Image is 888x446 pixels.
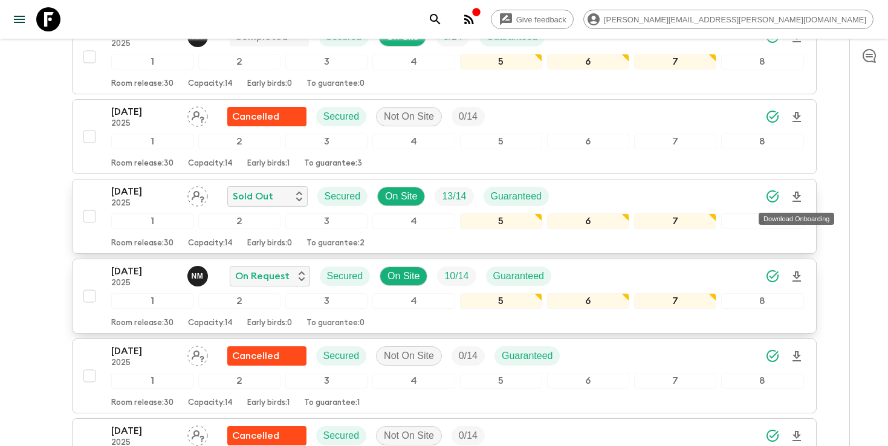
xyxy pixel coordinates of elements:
[111,373,193,389] div: 1
[789,110,804,124] svg: Download Onboarding
[376,107,442,126] div: Not On Site
[188,79,233,89] p: Capacity: 14
[384,109,434,124] p: Not On Site
[72,19,817,94] button: [DATE]2025Hicham HadidaCompletedSecuredOn SiteTrip FillGuaranteed12345678Room release:30Capacity:...
[316,426,367,445] div: Secured
[765,269,780,283] svg: Synced Successfully
[634,373,716,389] div: 7
[789,349,804,364] svg: Download Onboarding
[232,428,279,443] p: Cancelled
[372,373,455,389] div: 4
[72,259,817,334] button: [DATE]2025Nabil MerriOn RequestSecuredOn SiteTrip FillGuaranteed12345678Room release:30Capacity:1...
[459,428,478,443] p: 0 / 14
[435,187,473,206] div: Trip Fill
[187,266,210,286] button: NM
[765,349,780,363] svg: Synced Successfully
[7,7,31,31] button: menu
[111,424,178,438] p: [DATE]
[547,293,629,309] div: 6
[111,293,193,309] div: 1
[317,187,368,206] div: Secured
[502,349,553,363] p: Guaranteed
[452,346,485,366] div: Trip Fill
[316,107,367,126] div: Secured
[306,318,365,328] p: To guarantee: 0
[789,270,804,284] svg: Download Onboarding
[111,134,193,149] div: 1
[285,54,368,69] div: 3
[187,429,208,439] span: Assign pack leader
[111,39,178,49] p: 2025
[377,187,425,206] div: On Site
[72,179,817,254] button: [DATE]2025Assign pack leaderSold OutSecuredOn SiteTrip FillGuaranteed12345678Room release:30Capac...
[72,338,817,413] button: [DATE]2025Assign pack leaderFlash Pack cancellationSecuredNot On SiteTrip FillGuaranteed12345678R...
[198,373,280,389] div: 2
[423,7,447,31] button: search adventures
[285,213,368,229] div: 3
[111,358,178,368] p: 2025
[187,349,208,359] span: Assign pack leader
[111,279,178,288] p: 2025
[111,344,178,358] p: [DATE]
[111,119,178,129] p: 2025
[111,159,173,169] p: Room release: 30
[232,349,279,363] p: Cancelled
[384,428,434,443] p: Not On Site
[765,428,780,443] svg: Synced Successfully
[306,239,365,248] p: To guarantee: 2
[227,346,306,366] div: Flash Pack cancellation
[459,349,478,363] p: 0 / 14
[460,134,542,149] div: 5
[316,346,367,366] div: Secured
[111,184,178,199] p: [DATE]
[491,10,574,29] a: Give feedback
[437,267,476,286] div: Trip Fill
[285,293,368,309] div: 3
[187,110,208,120] span: Assign pack leader
[385,189,417,204] p: On Site
[460,373,542,389] div: 5
[721,134,803,149] div: 8
[547,134,629,149] div: 6
[233,189,273,204] p: Sold Out
[372,54,455,69] div: 4
[111,105,178,119] p: [DATE]
[380,267,427,286] div: On Site
[111,239,173,248] p: Room release: 30
[285,373,368,389] div: 3
[247,398,290,408] p: Early birds: 1
[547,373,629,389] div: 6
[547,54,629,69] div: 6
[634,213,716,229] div: 7
[323,349,360,363] p: Secured
[460,293,542,309] div: 5
[634,54,716,69] div: 7
[372,293,455,309] div: 4
[721,373,803,389] div: 8
[192,271,204,281] p: N M
[111,264,178,279] p: [DATE]
[460,54,542,69] div: 5
[789,190,804,204] svg: Download Onboarding
[765,109,780,124] svg: Synced Successfully
[235,269,290,283] p: On Request
[247,79,292,89] p: Early birds: 0
[111,79,173,89] p: Room release: 30
[510,15,573,24] span: Give feedback
[459,109,478,124] p: 0 / 14
[444,269,468,283] p: 10 / 14
[323,109,360,124] p: Secured
[491,189,542,204] p: Guaranteed
[325,189,361,204] p: Secured
[323,428,360,443] p: Secured
[247,239,292,248] p: Early birds: 0
[387,269,420,283] p: On Site
[376,426,442,445] div: Not On Site
[376,346,442,366] div: Not On Site
[198,134,280,149] div: 2
[227,107,306,126] div: Flash Pack cancellation
[721,213,803,229] div: 8
[452,426,485,445] div: Trip Fill
[198,213,280,229] div: 2
[721,293,803,309] div: 8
